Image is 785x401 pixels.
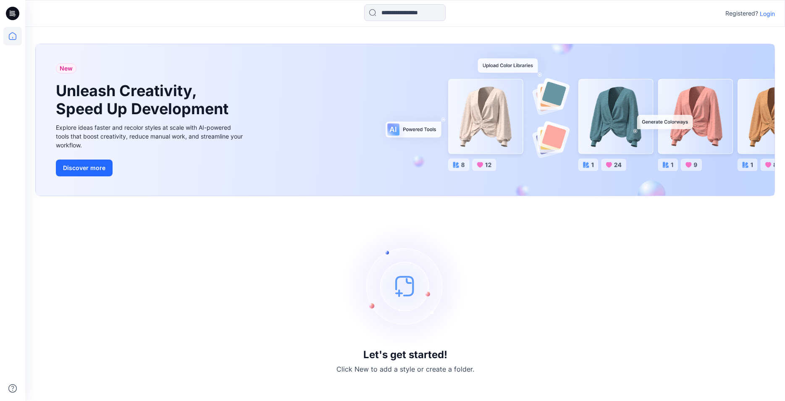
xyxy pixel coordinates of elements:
[56,160,113,176] button: Discover more
[760,9,775,18] p: Login
[725,8,758,18] p: Registered?
[60,63,73,73] span: New
[342,223,468,349] img: empty-state-image.svg
[56,160,245,176] a: Discover more
[56,82,232,118] h1: Unleash Creativity, Speed Up Development
[56,123,245,149] div: Explore ideas faster and recolor styles at scale with AI-powered tools that boost creativity, red...
[363,349,447,361] h3: Let's get started!
[336,364,474,374] p: Click New to add a style or create a folder.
